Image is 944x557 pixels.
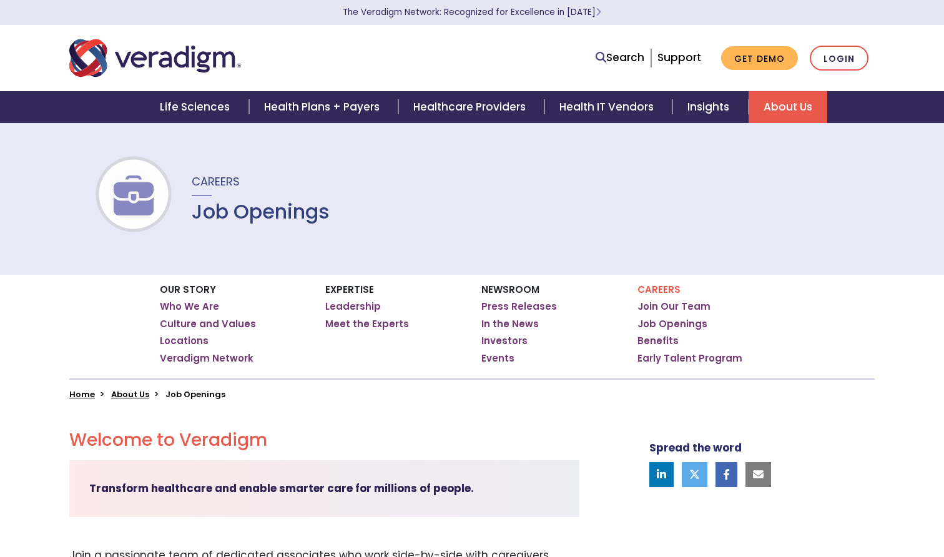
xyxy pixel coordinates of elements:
[160,335,209,347] a: Locations
[596,6,601,18] span: Learn More
[721,46,798,71] a: Get Demo
[649,440,742,455] strong: Spread the word
[69,388,95,400] a: Home
[481,352,514,365] a: Events
[481,318,539,330] a: In the News
[343,6,601,18] a: The Veradigm Network: Recognized for Excellence in [DATE]Learn More
[749,91,827,123] a: About Us
[69,37,241,79] img: Veradigm logo
[111,388,149,400] a: About Us
[672,91,748,123] a: Insights
[637,300,710,313] a: Join Our Team
[481,300,557,313] a: Press Releases
[325,300,381,313] a: Leadership
[160,300,219,313] a: Who We Are
[192,200,330,224] h1: Job Openings
[325,318,409,330] a: Meet the Experts
[481,335,528,347] a: Investors
[544,91,672,123] a: Health IT Vendors
[637,318,707,330] a: Job Openings
[398,91,544,123] a: Healthcare Providers
[192,174,240,189] span: Careers
[637,352,742,365] a: Early Talent Program
[145,91,248,123] a: Life Sciences
[657,50,701,65] a: Support
[69,430,579,451] h2: Welcome to Veradigm
[637,335,679,347] a: Benefits
[89,481,474,496] strong: Transform healthcare and enable smarter care for millions of people.
[596,49,644,66] a: Search
[810,46,868,71] a: Login
[160,352,253,365] a: Veradigm Network
[249,91,398,123] a: Health Plans + Payers
[160,318,256,330] a: Culture and Values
